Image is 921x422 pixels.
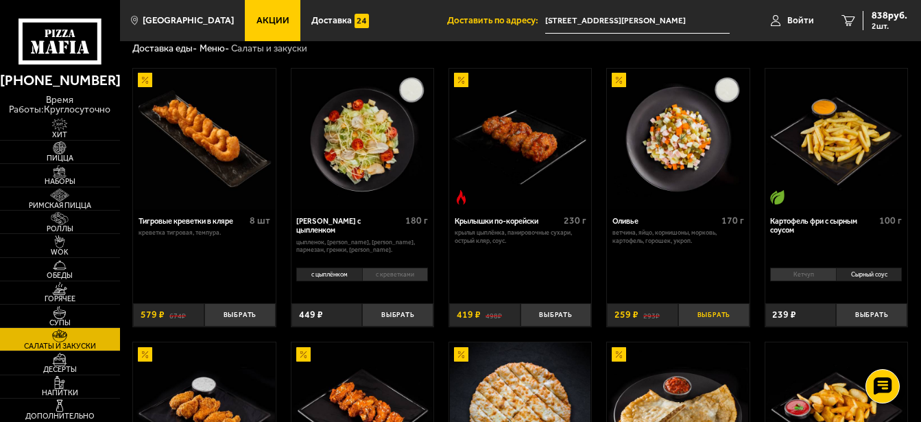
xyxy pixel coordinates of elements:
button: Выбрать [678,303,750,327]
img: Крылышки по-корейски [450,69,590,209]
span: 2 шт. [872,22,907,30]
s: 293 ₽ [643,310,660,320]
button: Выбрать [836,303,907,327]
div: Салаты и закуски [231,43,307,55]
span: 259 ₽ [614,310,638,320]
div: 0 [291,264,433,296]
div: Тигровые креветки в кляре [139,217,246,226]
img: Оливье [608,69,749,209]
span: 180 г [405,215,428,226]
span: 419 ₽ [457,310,481,320]
div: [PERSON_NAME] с цыпленком [296,217,402,235]
li: Кетчуп [770,268,835,281]
a: Доставка еды- [132,43,197,54]
a: АкционныйТигровые креветки в кляре [133,69,275,209]
img: Акционный [454,73,468,87]
s: 674 ₽ [169,310,186,320]
p: ветчина, яйцо, корнишоны, морковь, картофель, горошек, укроп. [612,229,744,244]
img: Острое блюдо [454,190,468,204]
img: Вегетарианское блюдо [770,190,785,204]
span: 230 г [564,215,586,226]
input: Ваш адрес доставки [545,8,730,34]
img: Тигровые креветки в кляре [134,69,275,209]
img: Акционный [612,347,626,362]
div: Оливье [612,217,718,226]
s: 498 ₽ [486,310,502,320]
button: Выбрать [204,303,276,327]
a: АкционныйОливье [607,69,749,209]
img: Картофель фри с сырным соусом [766,69,907,209]
span: 100 г [879,215,902,226]
button: Выбрать [362,303,433,327]
span: 449 ₽ [299,310,323,320]
p: крылья цыплёнка, панировочные сухари, острый кляр, соус. [455,229,586,244]
img: Акционный [138,73,152,87]
img: Акционный [454,347,468,362]
li: с цыплёнком [296,268,361,281]
span: Доставка [311,16,352,25]
span: улица Матроса Железняка, 53, подъезд 4 [545,8,730,34]
span: 8 шт [250,215,270,226]
span: [GEOGRAPHIC_DATA] [143,16,234,25]
span: Войти [787,16,814,25]
div: 0 [765,264,907,296]
img: Акционный [138,347,152,362]
a: АкционныйОстрое блюдоКрылышки по-корейски [449,69,591,209]
span: Доставить по адресу: [447,16,545,25]
p: креветка тигровая, темпура. [139,229,270,237]
img: Акционный [296,347,311,362]
img: Салат Цезарь с цыпленком [292,69,433,209]
img: Акционный [612,73,626,87]
img: 15daf4d41897b9f0e9f617042186c801.svg [355,14,369,28]
span: Акции [256,16,289,25]
div: Крылышки по-корейски [455,217,560,226]
span: 239 ₽ [772,310,796,320]
a: Меню- [200,43,229,54]
li: с креветками [362,268,428,281]
button: Выбрать [521,303,592,327]
div: Картофель фри с сырным соусом [770,217,876,235]
span: 170 г [721,215,744,226]
p: цыпленок, [PERSON_NAME], [PERSON_NAME], пармезан, гренки, [PERSON_NAME]. [296,239,428,254]
a: Вегетарианское блюдоКартофель фри с сырным соусом [765,69,907,209]
span: 838 руб. [872,11,907,21]
li: Сырный соус [836,268,902,281]
span: 579 ₽ [141,310,165,320]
